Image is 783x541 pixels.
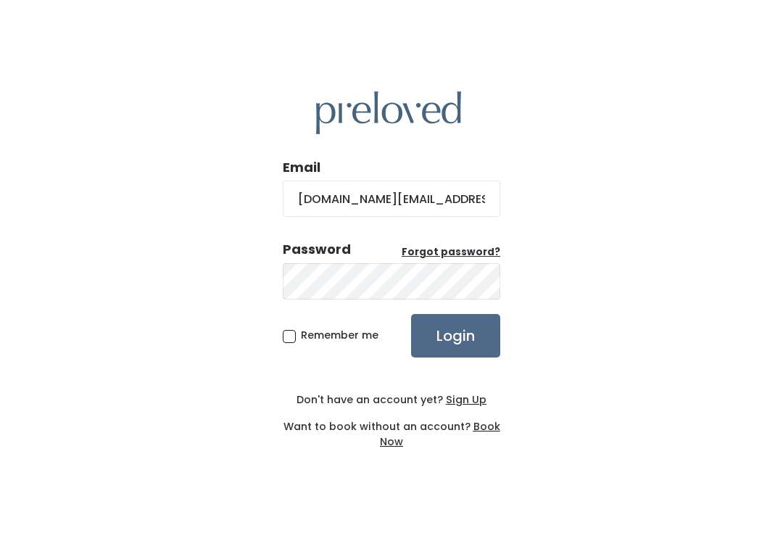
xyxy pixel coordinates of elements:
a: Book Now [380,419,500,449]
u: Sign Up [446,392,486,407]
span: Remember me [301,328,378,342]
div: Password [283,240,351,259]
a: Sign Up [443,392,486,407]
label: Email [283,158,320,177]
div: Want to book without an account? [283,408,500,450]
img: preloved logo [316,91,461,134]
input: Login [411,314,500,358]
div: Don't have an account yet? [283,392,500,408]
a: Forgot password? [402,245,500,260]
